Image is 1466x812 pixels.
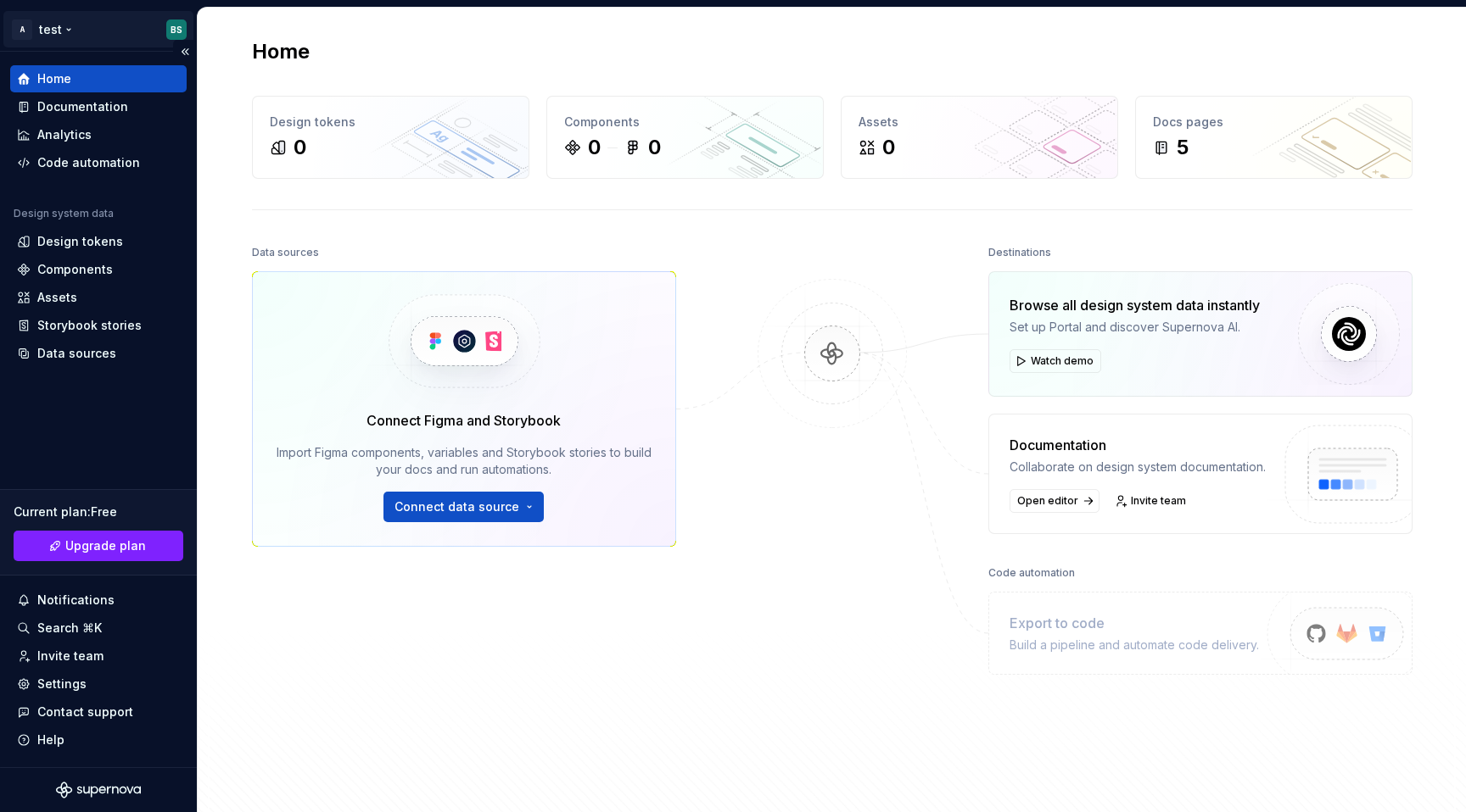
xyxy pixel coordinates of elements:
div: Build a pipeline and automate code delivery. [1010,637,1259,653]
div: Invite team [37,648,104,665]
div: Set up Portal and discover Supernova AI. [1010,319,1260,336]
div: Export to code [1010,613,1259,633]
div: Notifications [37,592,115,609]
div: Help [37,731,64,748]
button: Help [10,726,187,754]
div: Design tokens [37,233,123,250]
a: Design tokens [10,228,187,255]
span: Watch demo [1031,354,1094,368]
div: 0 [882,134,895,161]
div: Components [564,114,806,131]
svg: Supernova Logo [56,781,141,798]
div: Code automation [988,561,1075,585]
a: Data sources [10,340,187,367]
div: Contact support [37,704,133,720]
a: Assets [10,284,187,311]
div: Analytics [37,126,92,143]
a: Components [10,256,187,283]
div: Assets [859,114,1100,131]
a: Docs pages5 [1135,96,1413,179]
div: Storybook stories [37,317,142,334]
div: 0 [588,134,601,161]
button: Notifications [10,587,187,614]
div: test [39,21,62,38]
button: Collapse sidebar [173,40,197,64]
div: Assets [37,289,77,306]
div: Browse all design system data instantly [1010,295,1260,315]
div: Settings [37,676,87,692]
button: Connect data source [383,492,544,522]
a: Documentation [10,93,187,120]
button: Contact support [10,698,187,726]
div: Design system data [14,207,114,220]
a: Analytics [10,121,187,148]
a: Code automation [10,149,187,176]
a: Storybook stories [10,312,187,339]
button: Watch demo [1010,349,1101,373]
div: Import Figma components, variables and Storybook stories to build your docs and run automations. [277,444,652,478]
div: 0 [648,134,661,161]
a: Open editor [1010,489,1099,513]
div: 0 [294,134,306,161]
div: Code automation [37,154,140,171]
div: Components [37,261,113,278]
div: Docs pages [1153,114,1395,131]
a: Components00 [546,96,824,179]
div: Home [37,70,71,87]
div: Design tokens [270,114,512,131]
button: AtestBS [3,11,193,47]
button: Search ⌘K [10,615,187,642]
a: Upgrade plan [14,531,183,561]
span: Invite team [1131,494,1186,508]
a: Home [10,65,187,92]
div: Documentation [1010,435,1266,455]
a: Settings [10,670,187,698]
div: Destinations [988,241,1051,264]
span: Upgrade plan [65,537,146,554]
a: Assets0 [841,96,1118,179]
a: Invite team [10,642,187,670]
div: Collaborate on design system documentation. [1010,459,1266,476]
div: BS [171,23,182,36]
span: Connect data source [394,498,519,515]
div: Connect Figma and Storybook [366,410,561,431]
a: Invite team [1110,489,1194,513]
div: Data sources [37,345,116,362]
div: Data sources [252,241,319,264]
div: Current plan : Free [14,503,183,520]
div: 5 [1177,134,1189,161]
h2: Home [252,38,310,65]
div: Search ⌘K [37,620,102,637]
a: Design tokens0 [252,96,529,179]
span: Open editor [1017,494,1078,508]
div: A [12,19,32,40]
div: Documentation [37,98,128,115]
